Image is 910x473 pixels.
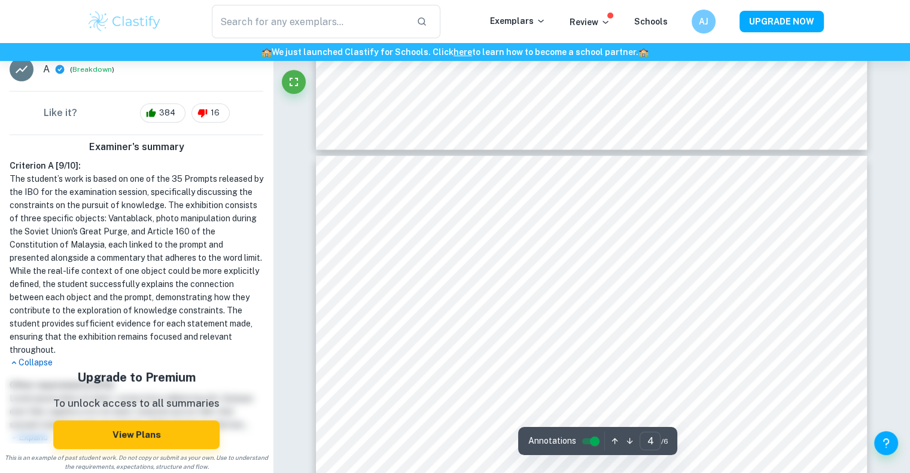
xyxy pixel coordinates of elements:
[212,5,407,38] input: Search for any exemplars...
[87,10,163,33] img: Clastify logo
[53,396,220,411] p: To unlock access to all summaries
[153,107,182,119] span: 384
[570,16,610,29] p: Review
[638,47,649,57] span: 🏫
[2,45,908,59] h6: We just launched Clastify for Schools. Click to learn how to become a school partner.
[44,106,77,120] h6: Like it?
[70,64,114,75] span: ( )
[874,431,898,455] button: Help and Feedback
[140,103,185,123] div: 384
[490,14,546,28] p: Exemplars
[634,17,668,26] a: Schools
[5,140,268,154] h6: Examiner's summary
[53,420,220,449] button: View Plans
[72,64,112,75] button: Breakdown
[204,107,226,119] span: 16
[261,47,272,57] span: 🏫
[454,47,472,57] a: here
[43,62,50,77] p: A
[692,10,716,33] button: AJ
[10,172,263,356] h1: The student’s work is based on one of the 35 Prompts released by the IBO for the examination sess...
[528,435,576,447] span: Annotations
[10,159,263,172] h6: Criterion A [ 9 / 10 ]:
[696,15,710,28] h6: AJ
[739,11,824,32] button: UPGRADE NOW
[661,436,668,447] span: / 6
[53,368,220,386] h5: Upgrade to Premium
[5,453,268,471] span: This is an example of past student work. Do not copy or submit as your own. Use to understand the...
[10,356,263,369] p: Collapse
[282,70,306,94] button: Fullscreen
[191,103,230,123] div: 16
